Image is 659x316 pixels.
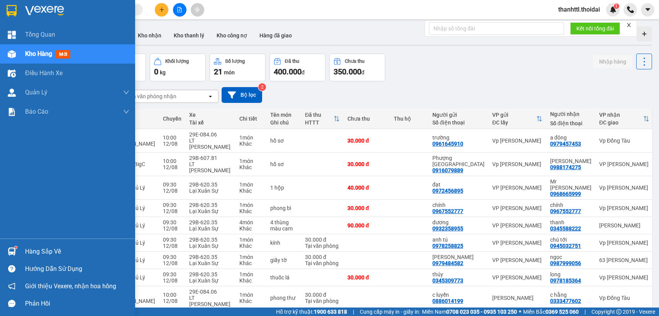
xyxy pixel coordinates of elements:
[222,87,262,103] button: Bộ lọc
[550,225,581,232] div: 0345588222
[432,277,463,284] div: 0345309773
[550,219,591,225] div: thanh
[25,107,48,116] span: Báo cáo
[274,67,302,76] span: 400.000
[545,309,579,315] strong: 0369 525 060
[360,308,420,316] span: Cung cấp máy in - giấy in:
[154,67,158,76] span: 0
[159,7,164,12] span: plus
[173,3,186,17] button: file-add
[189,289,232,295] div: 29E-084.06
[123,109,129,115] span: down
[189,131,232,138] div: 29E-084.06
[270,219,297,232] div: 4 thùng màu cam
[276,308,347,316] span: Hỗ trợ kỹ thuật:
[432,225,463,232] div: 0932358955
[189,138,232,150] div: LT [PERSON_NAME]
[239,202,263,208] div: 1 món
[599,274,649,281] div: Vp [PERSON_NAME]
[123,89,129,96] span: down
[239,271,263,277] div: 1 món
[163,254,181,260] div: 09:30
[492,257,542,263] div: VP [PERSON_NAME]
[394,116,425,122] div: Thu hộ
[15,246,17,249] sup: 1
[132,26,168,45] button: Kho nhận
[492,274,542,281] div: VP [PERSON_NAME]
[189,237,232,243] div: 29B-620.35
[239,158,263,164] div: 1 món
[637,26,652,42] div: Tạo kho hàng mới
[123,92,176,100] div: Chọn văn phòng nhận
[270,138,297,144] div: hồ sơ
[239,243,263,249] div: Khác
[189,161,232,173] div: LT [PERSON_NAME]
[550,202,591,208] div: chính
[599,222,649,229] div: [PERSON_NAME]
[25,68,63,78] span: Điều hành xe
[239,188,263,194] div: Khác
[314,309,347,315] strong: 1900 633 818
[432,202,485,208] div: chính
[239,116,263,122] div: Chi tiết
[270,112,297,118] div: Tên món
[599,138,649,144] div: Vp Đồng Tàu
[8,50,16,58] img: warehouse-icon
[163,158,181,164] div: 10:00
[160,69,166,76] span: kg
[189,219,232,225] div: 29B-620.35
[347,138,386,144] div: 30.000 đ
[599,119,643,126] div: ĐC giao
[189,112,232,118] div: Xe
[432,243,463,249] div: 0978258825
[432,298,463,304] div: 0886014199
[189,295,232,307] div: LT [PERSON_NAME]
[150,54,206,81] button: Khối lượng0kg
[641,3,654,17] button: caret-down
[189,254,232,260] div: 29B-620.35
[492,161,542,167] div: Vp [PERSON_NAME]
[224,69,235,76] span: món
[353,308,354,316] span: |
[550,164,581,170] div: 0988174275
[305,237,340,243] div: 30.000 đ
[422,308,517,316] span: Miền Nam
[8,282,15,290] span: notification
[239,298,263,304] div: Khác
[270,257,297,263] div: giấy tờ
[214,67,222,76] span: 21
[550,141,581,147] div: 0979457453
[189,155,232,161] div: 29B-607.81
[163,134,181,141] div: 10:00
[25,246,129,257] div: Hàng sắp về
[519,310,521,313] span: ⚪️
[614,3,619,9] sup: 1
[163,219,181,225] div: 09:30
[189,225,232,232] div: Lại Xuân Sự
[334,67,361,76] span: 350.000
[189,188,232,194] div: Lại Xuân Sự
[361,69,364,76] span: đ
[270,119,297,126] div: Ghi chú
[492,205,542,211] div: VP [PERSON_NAME]
[239,277,263,284] div: Khác
[163,260,181,266] div: 12/08
[8,265,15,272] span: question-circle
[210,54,266,81] button: Số lượng21món
[189,243,232,249] div: Lại Xuân Sự
[163,225,181,232] div: 12/08
[239,164,263,170] div: Khác
[163,243,181,249] div: 12/08
[432,237,485,243] div: anh tú
[189,271,232,277] div: 29B-620.35
[25,50,52,57] span: Kho hàng
[305,243,340,249] div: Tại văn phòng
[269,54,325,81] button: Đã thu400.000đ
[163,202,181,208] div: 09:30
[270,185,297,191] div: 1 hộp
[270,295,297,301] div: phong thư
[550,298,581,304] div: 0333477602
[163,271,181,277] div: 09:30
[432,182,485,188] div: đạt
[599,257,649,263] div: 63 [PERSON_NAME]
